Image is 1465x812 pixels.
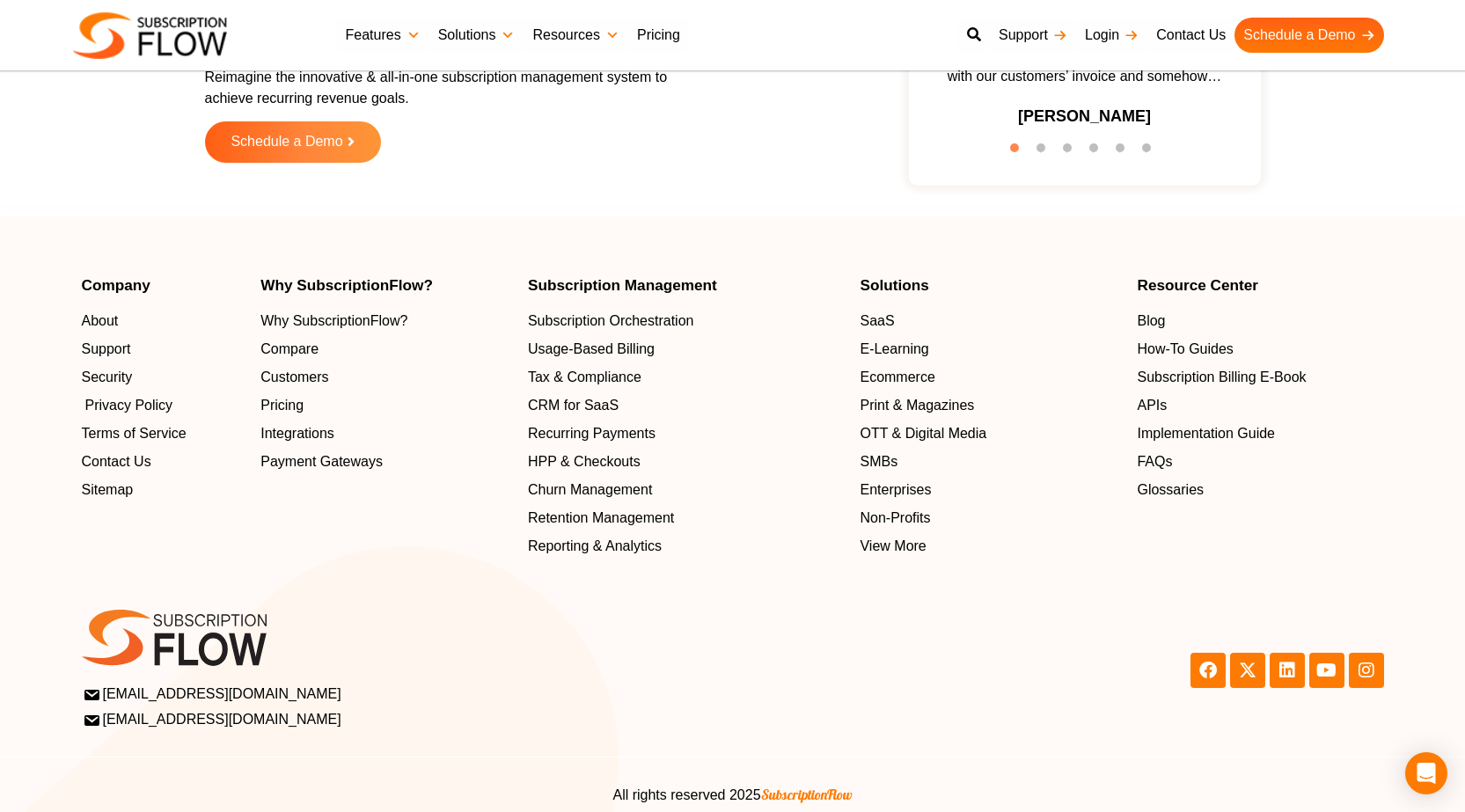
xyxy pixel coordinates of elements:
[528,480,843,501] a: Churn Management
[528,508,843,530] a: Retention Management
[82,340,244,361] a: Support
[82,424,244,445] a: Terms of Service
[990,18,1076,53] a: Support
[1018,105,1151,128] h3: [PERSON_NAME]
[860,311,894,333] span: SaaS
[528,340,655,361] span: Usage-Based Billing
[528,424,656,445] span: Recurring Payments
[205,121,381,163] a: Schedule a Demo
[860,368,934,389] span: Ecommerce
[860,368,1119,389] a: Ecommerce
[260,311,407,333] span: Why SubscriptionFlow?
[860,340,928,361] span: E-Learning
[82,611,267,667] img: SF-logo
[860,537,1119,558] a: View More
[860,480,1119,501] a: Enterprises
[82,396,244,417] a: Privacy Policy
[1142,143,1160,161] button: 6 of 6
[260,396,304,417] span: Pricing
[528,311,694,333] span: Subscription Orchestration
[260,278,510,293] h4: Why SubscriptionFlow?
[1137,278,1383,293] h4: Resource Center
[528,452,843,473] a: HPP & Checkouts
[260,340,510,361] a: Compare
[85,709,728,730] a: [EMAIL_ADDRESS][DOMAIN_NAME]
[1137,368,1383,389] a: Subscription Billing E-Book
[860,311,1119,333] a: SaaS
[528,424,843,445] a: Recurring Payments
[860,452,897,473] span: SMBs
[429,18,524,53] a: Solutions
[337,18,429,53] a: Features
[1137,424,1275,445] span: Implementation Guide
[1137,424,1383,445] a: Implementation Guide
[82,340,131,361] span: Support
[260,311,510,333] a: Why SubscriptionFlow?
[860,424,986,445] span: OTT & Digital Media
[1147,18,1234,53] a: Contact Us
[860,396,974,417] span: Print & Magazines
[1137,452,1172,473] span: FAQs
[85,709,341,730] span: [EMAIL_ADDRESS][DOMAIN_NAME]
[82,311,244,333] a: About
[82,424,187,445] span: Terms of Service
[524,18,627,53] a: Resources
[860,278,1119,293] h4: Solutions
[860,424,1119,445] a: OTT & Digital Media
[1116,143,1133,161] button: 5 of 6
[260,368,328,389] span: Customers
[73,12,227,59] img: Subscriptionflow
[82,278,244,293] h4: Company
[82,368,133,389] span: Security
[761,786,853,803] span: SubscriptionFlow
[1137,368,1306,389] span: Subscription Billing E-Book
[260,396,510,417] a: Pricing
[82,452,151,473] span: Contact Us
[1137,396,1167,417] span: APIs
[85,684,341,705] span: [EMAIL_ADDRESS][DOMAIN_NAME]
[260,368,510,389] a: Customers
[82,452,244,473] a: Contact Us
[528,368,843,389] a: Tax & Compliance
[528,480,652,501] span: Churn Management
[1089,143,1107,161] button: 4 of 6
[1063,143,1080,161] button: 3 of 6
[528,452,641,473] span: HPP & Checkouts
[1036,143,1054,161] button: 2 of 6
[1137,396,1383,417] a: APIs
[1137,480,1204,501] span: Glossaries
[528,537,843,558] a: Reporting & Analytics
[1137,311,1383,333] a: Blog
[1234,18,1383,53] a: Schedule a Demo
[260,452,383,473] span: Payment Gateways
[85,684,728,705] a: [EMAIL_ADDRESS][DOMAIN_NAME]
[1137,452,1383,473] a: FAQs
[82,368,244,389] a: Security
[231,135,342,150] span: Schedule a Demo
[860,508,1119,530] a: Non-Profits
[205,67,689,109] p: Reimagine the innovative & all-in-one subscription management system to achieve recurring revenue...
[860,340,1119,361] a: E-Learning
[1137,340,1233,361] span: How-To Guides
[528,278,843,293] h4: Subscription Management
[82,784,1384,806] center: All rights reserved 2025
[82,311,119,333] span: About
[260,424,510,445] a: Integrations
[1137,340,1383,361] a: How-To Guides
[85,396,173,417] span: Privacy Policy
[260,424,334,445] span: Integrations
[260,340,319,361] span: Compare
[860,396,1119,417] a: Print & Magazines
[1137,311,1165,333] span: Blog
[82,480,244,501] a: Sitemap
[860,480,931,501] span: Enterprises
[260,452,510,473] a: Payment Gateways
[528,537,662,558] span: Reporting & Analytics
[628,18,689,53] a: Pricing
[1137,480,1383,501] a: Glossaries
[1076,18,1147,53] a: Login
[528,368,641,389] span: Tax & Compliance
[860,452,1119,473] a: SMBs
[528,508,674,530] span: Retention Management
[860,508,930,530] span: Non-Profits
